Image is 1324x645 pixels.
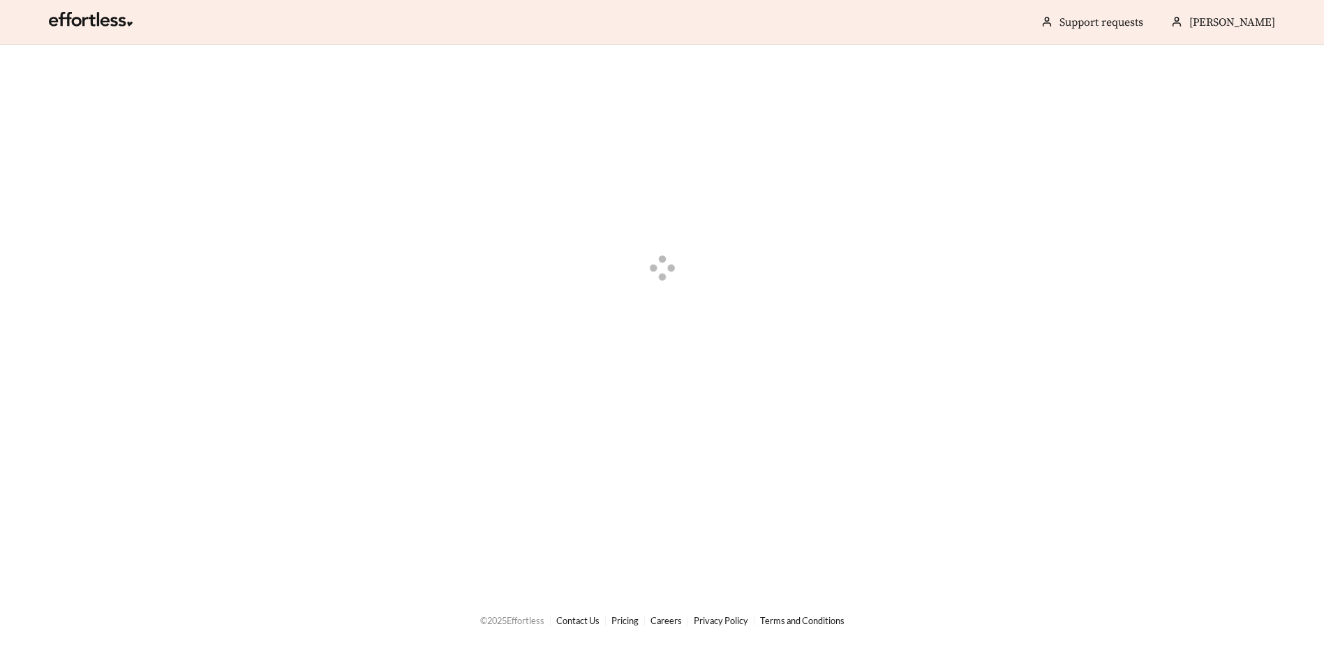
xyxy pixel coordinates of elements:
a: Careers [650,615,682,626]
a: Support requests [1059,15,1143,29]
span: [PERSON_NAME] [1189,15,1275,29]
a: Privacy Policy [694,615,748,626]
a: Pricing [611,615,639,626]
span: © 2025 Effortless [480,615,544,626]
a: Terms and Conditions [760,615,845,626]
a: Contact Us [556,615,600,626]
